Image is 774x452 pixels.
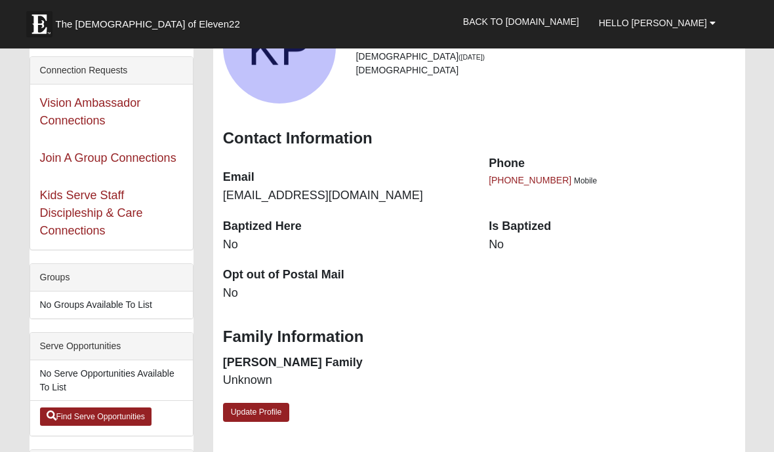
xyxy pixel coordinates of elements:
div: Groups [30,264,193,292]
dt: Phone [489,155,735,172]
dt: Email [223,169,469,186]
a: [PHONE_NUMBER] [489,175,571,185]
dt: Is Baptized [489,218,735,235]
h3: Contact Information [223,129,735,148]
span: Hello [PERSON_NAME] [599,18,707,28]
h3: Family Information [223,328,735,347]
a: The [DEMOGRAPHIC_DATA] of Eleven22 [20,5,282,37]
dd: Unknown [223,372,469,389]
dd: [EMAIL_ADDRESS][DOMAIN_NAME] [223,187,469,204]
li: [DEMOGRAPHIC_DATA] [356,50,735,64]
dt: Opt out of Postal Mail [223,267,469,284]
a: Join A Group Connections [40,151,176,164]
a: Hello [PERSON_NAME] [589,7,725,39]
a: Vision Ambassador Connections [40,96,141,127]
div: Connection Requests [30,57,193,85]
span: The [DEMOGRAPHIC_DATA] of Eleven22 [56,18,240,31]
a: Back to [DOMAIN_NAME] [453,5,589,38]
img: Eleven22 logo [26,11,52,37]
small: ([DATE]) [458,53,485,61]
dt: [PERSON_NAME] Family [223,354,469,371]
div: Serve Opportunities [30,333,193,360]
dt: Baptized Here [223,218,469,235]
dd: No [489,236,735,254]
li: [DEMOGRAPHIC_DATA] [356,64,735,77]
span: Mobile [574,176,597,185]
dd: No [223,236,469,254]
dd: No [223,285,469,302]
a: Kids Serve Staff Discipleship & Care Connections [40,189,143,237]
a: Find Serve Opportunities [40,407,152,426]
li: No Groups Available To List [30,292,193,318]
a: Update Profile [223,403,290,422]
li: No Serve Opportunities Available To List [30,360,193,401]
